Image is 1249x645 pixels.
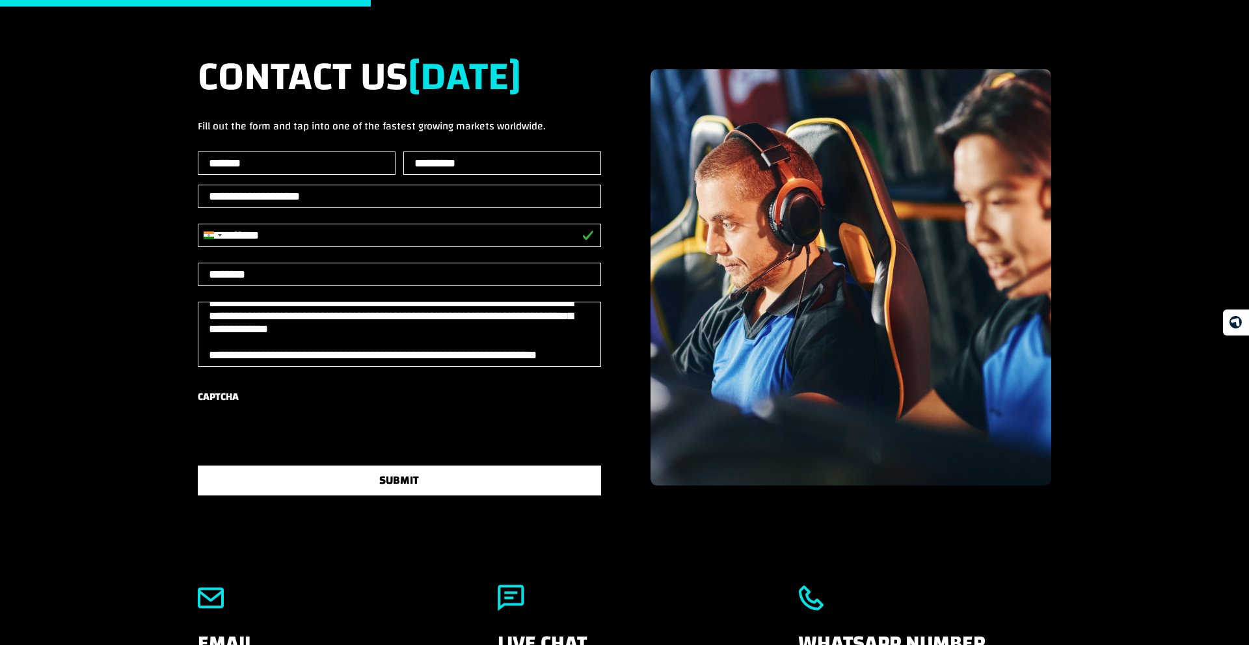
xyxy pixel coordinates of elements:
strong: [DATE] [408,40,521,114]
img: email [198,585,224,611]
button: SUBMIT [198,466,601,495]
p: Fill out the form and tap into one of the fastest growing markets worldwide. [198,118,601,135]
div: +91 [228,226,243,244]
iframe: Chat Widget [1184,583,1249,645]
iframe: reCAPTCHA [198,411,396,462]
img: Advertising in the Gaming Industry [651,69,1051,486]
h2: CONTACT US [198,54,601,118]
label: CAPTCHA [198,388,239,406]
button: Selected country [198,224,243,246]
